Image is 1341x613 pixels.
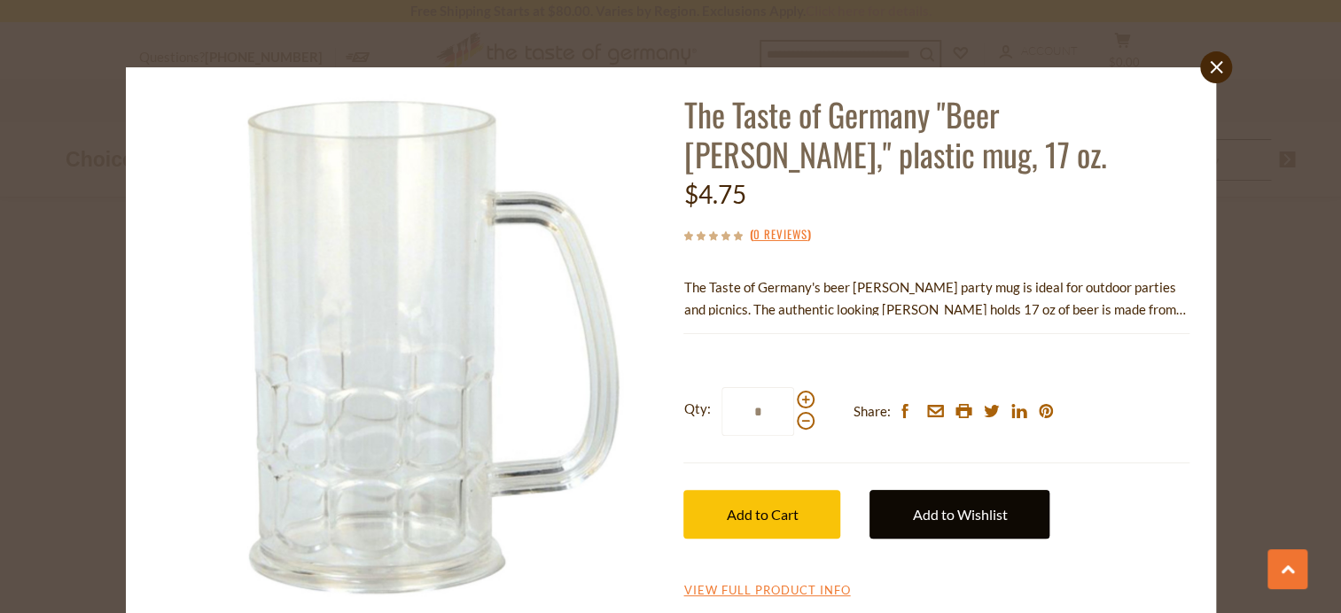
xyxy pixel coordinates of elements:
img: The Taste of Germany "Beer Stein," plastic mug, 17 oz. [152,94,659,600]
span: ( ) [750,225,811,243]
span: Add to Cart [726,506,798,523]
input: Qty: [721,387,794,436]
a: 0 Reviews [753,225,807,244]
p: The Taste of Germany's beer [PERSON_NAME] party mug is ideal for outdoor parties and picnics. The... [683,276,1189,321]
button: Add to Cart [683,490,840,539]
a: Add to Wishlist [869,490,1049,539]
span: $4.75 [683,179,745,209]
strong: Qty: [683,398,710,420]
span: Share: [853,400,890,423]
a: View Full Product Info [683,583,850,599]
a: The Taste of Germany "Beer [PERSON_NAME]," plastic mug, 17 oz. [683,90,1106,177]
